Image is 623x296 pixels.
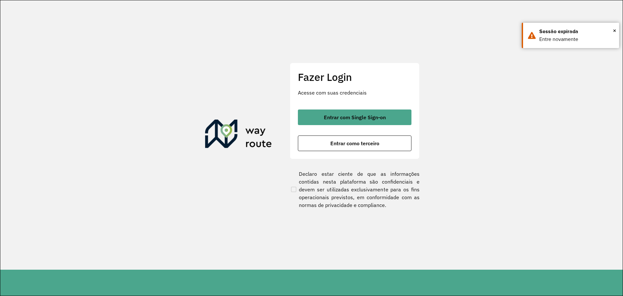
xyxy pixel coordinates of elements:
button: button [298,109,411,125]
p: Acesse com suas credenciais [298,89,411,97]
h2: Fazer Login [298,71,411,83]
button: Close [613,26,616,35]
span: Entrar com Single Sign-on [324,115,386,120]
span: Entrar como terceiro [330,141,379,146]
label: Declaro estar ciente de que as informações contidas nesta plataforma são confidenciais e devem se... [290,170,420,209]
span: × [613,26,616,35]
div: Entre novamente [539,35,614,43]
div: Sessão expirada [539,28,614,35]
button: button [298,135,411,151]
img: Roteirizador AmbevTech [205,120,272,151]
